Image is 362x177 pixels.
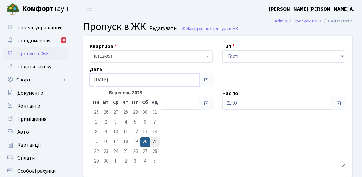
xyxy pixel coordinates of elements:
span: Таун [22,4,68,15]
a: Документи [3,86,68,99]
td: 23 [101,147,111,157]
td: 4 [121,118,130,127]
td: 27 [111,108,121,118]
span: Контакти [17,102,40,110]
th: Чт [121,98,130,108]
td: 10 [111,127,121,137]
img: logo.png [7,3,20,16]
td: 7 [150,118,160,127]
td: 29 [91,157,101,167]
td: 21 [150,137,160,147]
label: Квартира [90,42,116,50]
a: Авто [3,125,68,139]
td: 27 [140,147,150,157]
li: Редагувати [321,18,352,25]
th: Ср [111,98,121,108]
span: Панель управління [17,24,61,31]
td: 1 [111,157,121,167]
b: [PERSON_NAME] [PERSON_NAME] А. [269,6,354,13]
td: 30 [140,108,150,118]
td: 3 [130,157,140,167]
span: Особові рахунки [17,168,56,175]
span: Документи [17,89,43,96]
b: КТ [94,53,100,60]
td: 28 [121,108,130,118]
a: [PERSON_NAME] [PERSON_NAME] А. [269,5,354,13]
th: Пн [91,98,101,108]
small: Редагувати . [148,25,179,32]
td: 25 [91,108,101,118]
a: Назад до всіхПропуск в ЖК [182,25,238,32]
td: 30 [101,157,111,167]
span: Приміщення [17,115,46,123]
a: Пропуск в ЖК [3,47,68,60]
td: 5 [130,118,140,127]
td: 31 [150,108,160,118]
td: 18 [121,137,130,147]
th: Сб [140,98,150,108]
td: 16 [101,137,111,147]
span: Квитанції [17,141,41,149]
td: 12 [130,127,140,137]
span: Авто [17,128,29,136]
td: 5 [150,157,160,167]
a: Подати заявку [3,60,68,73]
a: Панель управління [3,21,68,34]
div: 8 [61,37,66,43]
span: Пропуск в ЖК [212,25,238,32]
b: Комфорт [22,4,53,14]
th: Вт [101,98,111,108]
td: 28 [150,147,160,157]
td: 13 [140,127,150,137]
label: Тип [222,42,235,50]
label: Час по [222,89,238,97]
td: 15 [91,137,101,147]
td: 26 [101,108,111,118]
td: 14 [150,127,160,137]
span: Пропуск в ЖК [17,50,49,57]
span: Пропуск в ЖК [83,19,146,34]
th: Пт [130,98,140,108]
td: 2 [101,118,111,127]
a: Контакти [3,99,68,112]
a: Квитанції [3,139,68,152]
td: 9 [101,127,111,137]
a: Спорт [3,73,68,86]
td: 20 [140,137,150,147]
td: 4 [140,157,150,167]
a: Приміщення [3,112,68,125]
td: 1 [91,118,101,127]
button: Переключити навігацію [81,4,98,14]
a: Повідомлення8 [3,34,68,47]
th: Вересень 2025 [101,88,150,98]
th: Нд [150,98,160,108]
td: 6 [140,118,150,127]
span: Оплати [17,155,35,162]
td: 11 [121,127,130,137]
span: Повідомлення [17,37,50,44]
label: Дата [90,66,102,74]
nav: breadcrumb [265,14,362,28]
td: 8 [91,127,101,137]
a: Admin [275,18,287,24]
td: 29 [130,108,140,118]
a: Пропуск в ЖК [294,18,321,24]
span: Подати заявку [17,63,51,70]
td: 19 [130,137,140,147]
a: Оплати [3,152,68,165]
td: 3 [111,118,121,127]
td: 24 [111,147,121,157]
span: <b>КТ</b>&nbsp;&nbsp;&nbsp;&nbsp;12-85а [94,53,205,60]
td: 2 [121,157,130,167]
td: 25 [121,147,130,157]
td: 26 [130,147,140,157]
td: 17 [111,137,121,147]
td: 22 [91,147,101,157]
span: <b>КТ</b>&nbsp;&nbsp;&nbsp;&nbsp;12-85а [90,50,213,63]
